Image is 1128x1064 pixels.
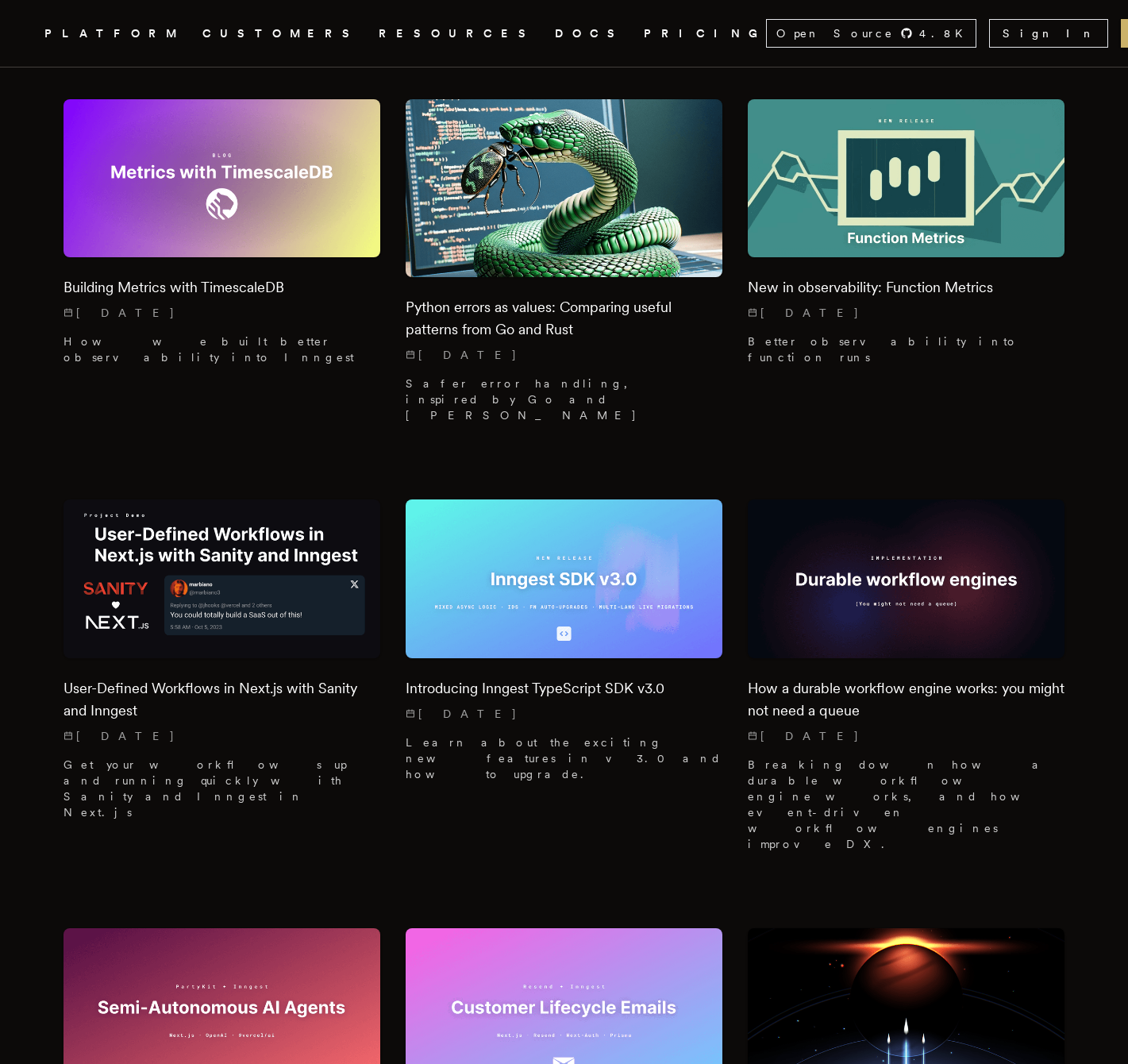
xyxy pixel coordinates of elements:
a: CUSTOMERS [202,24,360,44]
p: [DATE] [64,305,380,321]
p: Better observability into function runs [748,333,1064,365]
img: Featured image for New in observability: Function Metrics blog post [748,99,1064,258]
p: Safer error handling, inspired by Go and [PERSON_NAME] [406,376,722,423]
a: Featured image for How a durable workflow engine works: you might not need a queue blog postHow a... [748,499,1064,865]
a: Featured image for New in observability: Function Metrics blog postNew in observability: Function... [748,99,1064,379]
h2: Introducing Inngest TypeScript SDK v3.0 [406,677,722,700]
p: [DATE] [406,347,722,363]
p: [DATE] [64,728,380,744]
h2: User-Defined Workflows in Next.js with Sanity and Inngest [64,677,380,722]
p: [DATE] [748,305,1064,321]
p: How we built better observability into Inngest [64,333,380,365]
img: Featured image for How a durable workflow engine works: you might not need a queue blog post [748,499,1064,658]
img: Featured image for User-Defined Workflows in Next.js with Sanity and Inngest blog post [64,499,380,658]
button: RESOURCES [379,24,536,44]
h2: New in observability: Function Metrics [748,276,1064,299]
a: Sign In [989,19,1108,48]
h2: How a durable workflow engine works: you might not need a queue [748,677,1064,722]
a: Featured image for User-Defined Workflows in Next.js with Sanity and Inngest blog postUser-Define... [64,499,380,833]
h2: Python errors as values: Comparing useful patterns from Go and Rust [406,296,722,341]
span: 4.8 K [919,25,972,41]
a: Featured image for Building Metrics with TimescaleDB blog postBuilding Metrics with TimescaleDB[D... [64,99,380,379]
p: Learn about the exciting new features in v3.0 and how to upgrade. [406,734,722,782]
p: [DATE] [748,728,1064,744]
img: Featured image for Python errors as values: Comparing useful patterns from Go and Rust blog post [406,99,722,278]
a: Featured image for Introducing Inngest TypeScript SDK v3.0 blog postIntroducing Inngest TypeScrip... [406,499,722,795]
img: Featured image for Introducing Inngest TypeScript SDK v3.0 blog post [406,499,722,658]
a: Featured image for Python errors as values: Comparing useful patterns from Go and Rust blog postP... [406,99,722,437]
p: Breaking down how a durable workflow engine works, and how event-driven workflow engines improve DX. [748,757,1064,852]
p: [DATE] [406,706,722,722]
h2: Building Metrics with TimescaleDB [64,276,380,299]
button: PLATFORM [44,24,183,44]
p: Get your workflows up and running quickly with Sanity and Inngest in Next.js [64,757,380,820]
a: PRICING [644,24,766,44]
img: Featured image for Building Metrics with TimescaleDB blog post [64,99,380,258]
a: DOCS [555,24,625,44]
span: Open Source [776,25,894,41]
